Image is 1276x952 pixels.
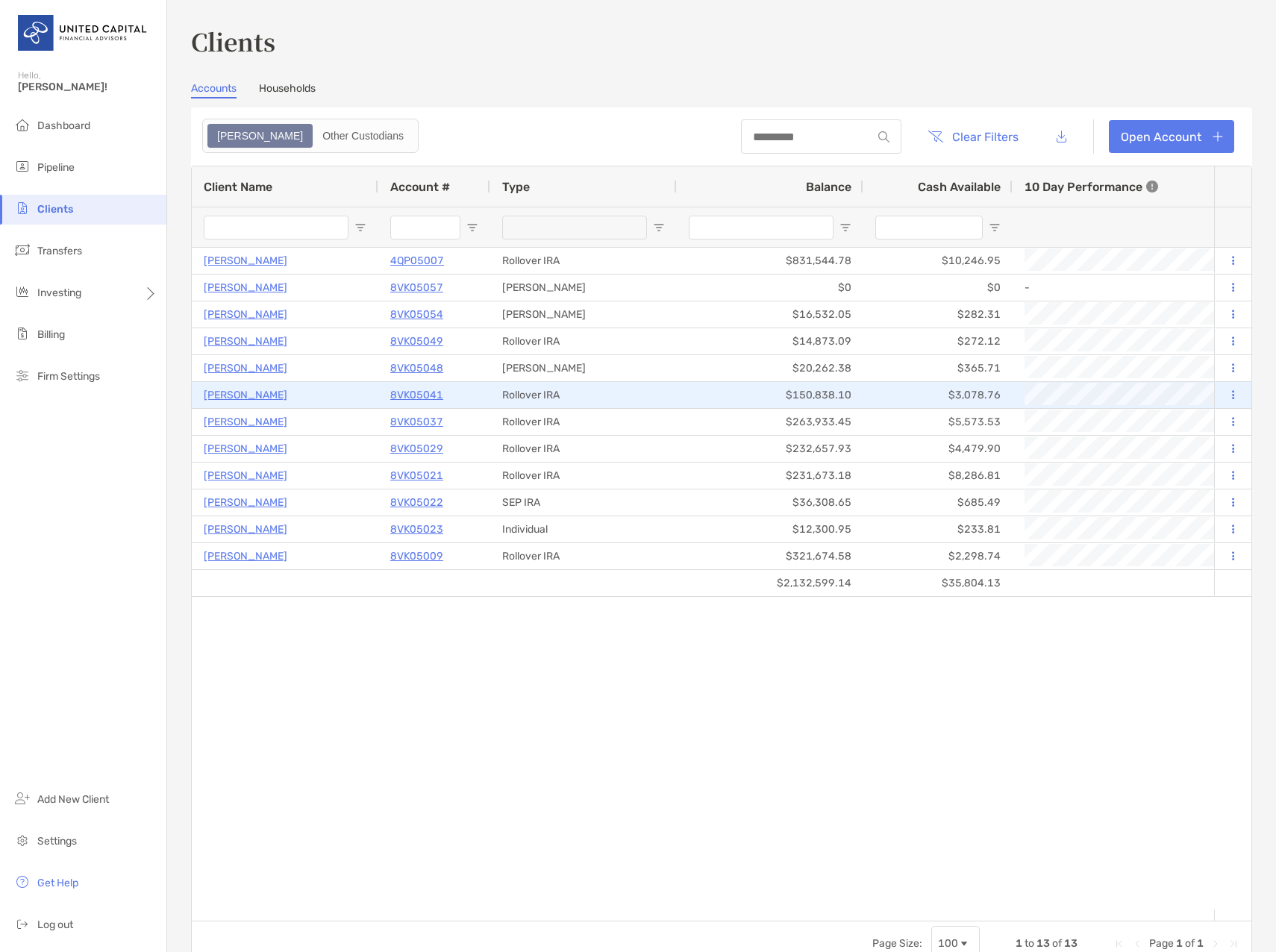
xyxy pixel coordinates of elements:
[204,386,287,404] a: [PERSON_NAME]
[490,543,677,569] div: Rollover IRA
[13,789,31,807] img: add_new_client icon
[37,161,75,174] span: Pipeline
[863,436,1013,462] div: $4,479.90
[13,116,31,134] img: dashboard icon
[863,382,1013,408] div: $3,078.76
[13,283,31,301] img: investing icon
[677,570,863,596] div: $2,132,599.14
[191,82,237,98] a: Accounts
[37,877,78,889] span: Get Help
[863,463,1013,489] div: $8,286.81
[390,386,443,404] a: 8VK05041
[204,180,272,194] span: Client Name
[677,382,863,408] div: $150,838.10
[863,275,1013,301] div: $0
[1227,938,1239,950] div: Last Page
[314,125,412,146] div: Other Custodians
[13,241,31,259] img: transfers icon
[204,520,287,539] p: [PERSON_NAME]
[1064,937,1078,950] span: 13
[863,570,1013,596] div: $35,804.13
[390,278,443,297] a: 8VK05057
[204,413,287,431] a: [PERSON_NAME]
[13,873,31,891] img: get-help icon
[1052,937,1062,950] span: of
[878,131,889,143] img: input icon
[490,463,677,489] div: Rollover IRA
[37,203,73,216] span: Clients
[863,301,1013,328] div: $282.31
[37,918,73,931] span: Log out
[490,489,677,516] div: SEP IRA
[204,439,287,458] a: [PERSON_NAME]
[677,409,863,435] div: $263,933.45
[863,489,1013,516] div: $685.49
[1185,937,1195,950] span: of
[354,222,366,234] button: Open Filter Menu
[390,439,443,458] p: 8VK05029
[653,222,665,234] button: Open Filter Menu
[490,382,677,408] div: Rollover IRA
[863,328,1013,354] div: $272.12
[37,835,77,848] span: Settings
[204,278,287,297] a: [PERSON_NAME]
[1025,166,1158,207] div: 10 Day Performance
[916,120,1030,153] button: Clear Filters
[863,248,1013,274] div: $10,246.95
[204,251,287,270] a: [PERSON_NAME]
[689,216,834,239] input: Balance Filter Input
[390,547,443,566] a: 8VK05009
[390,216,460,239] input: Account # Filter Input
[863,516,1013,542] div: $233.81
[863,543,1013,569] div: $2,298.74
[466,222,478,234] button: Open Filter Menu
[18,81,157,93] span: [PERSON_NAME]!
[390,493,443,512] a: 8VK05022
[259,82,316,98] a: Households
[677,275,863,301] div: $0
[677,301,863,328] div: $16,532.05
[204,493,287,512] a: [PERSON_NAME]
[18,6,148,60] img: United Capital Logo
[490,355,677,381] div: [PERSON_NAME]
[839,222,851,234] button: Open Filter Menu
[37,328,65,341] span: Billing
[390,413,443,431] a: 8VK05037
[1109,120,1234,153] a: Open Account
[13,325,31,342] img: billing icon
[37,245,82,257] span: Transfers
[1016,937,1022,950] span: 1
[390,520,443,539] a: 8VK05023
[1113,938,1125,950] div: First Page
[13,915,31,933] img: logout icon
[390,251,444,270] p: 4QP05007
[191,24,1252,58] h3: Clients
[13,199,31,217] img: clients icon
[1036,937,1050,950] span: 13
[677,436,863,462] div: $232,657.93
[490,436,677,462] div: Rollover IRA
[1131,938,1143,950] div: Previous Page
[390,359,443,378] a: 8VK05048
[13,366,31,384] img: firm-settings icon
[677,328,863,354] div: $14,873.09
[390,466,443,485] a: 8VK05021
[204,466,287,485] a: [PERSON_NAME]
[1197,937,1204,950] span: 1
[938,937,958,950] div: 100
[677,355,863,381] div: $20,262.38
[390,305,443,324] p: 8VK05054
[204,332,287,351] a: [PERSON_NAME]
[204,547,287,566] p: [PERSON_NAME]
[677,489,863,516] div: $36,308.65
[1025,937,1034,950] span: to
